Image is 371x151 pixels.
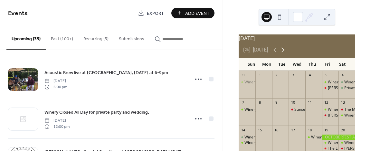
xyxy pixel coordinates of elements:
[305,58,320,71] div: Thu
[46,26,78,49] button: Past (100+)
[239,135,255,140] div: Winery Open noon-1:30
[320,58,335,71] div: Fri
[322,80,339,85] div: Winery open 4-10pm Live Music at 6pm
[239,107,255,112] div: Winery Open noon-5pm
[244,80,287,85] div: Winery Open noon-5pm
[257,100,262,105] div: 8
[241,100,245,105] div: 7
[274,58,289,71] div: Tue
[274,127,279,132] div: 16
[244,140,313,146] div: Winery Closed for private event 1:30-5
[322,113,339,118] div: Dennis Crawford Acoustic kicks it at Red Barn Winery 6-9pm Friday, September 12th.
[322,107,339,112] div: Winery open 4-10pm Live Music at 6pm
[78,26,114,49] button: Recurring (3)
[44,84,67,90] span: 6:00 pm
[171,8,214,18] button: Add Event
[244,107,287,112] div: Winery Open noon-5pm
[335,58,350,71] div: Sat
[307,100,312,105] div: 11
[274,100,279,105] div: 9
[147,10,164,17] span: Export
[114,26,149,49] button: Submissions
[274,73,279,78] div: 2
[44,109,149,116] a: Winery Closed All Day for private party and wedding.
[322,85,339,91] div: Shirley Dragovich is Gashouse Annie at Red Barn Winery on September 5th, 6-9pm.
[324,100,329,105] div: 12
[290,58,305,71] div: Wed
[133,8,169,18] a: Export
[338,85,355,91] div: Private Event - Winery Closed 4pm-10pm
[307,127,312,132] div: 18
[44,124,70,129] span: 12:00 pm
[6,26,46,50] button: Upcoming (35)
[340,73,345,78] div: 6
[244,58,259,71] div: Sun
[338,107,355,112] div: The Market at Red Barn Winery | Saturday, September 13th Noon - 4PM
[290,127,295,132] div: 17
[257,127,262,132] div: 15
[322,135,355,140] div: OCTOBERFEST ALL DAY!!!
[294,107,370,112] div: Sunset Yoga at [GEOGRAPHIC_DATA] 7pm
[185,10,210,17] span: Add Event
[8,7,28,20] span: Events
[239,140,255,146] div: Winery Closed for private event 1:30-5
[239,34,355,42] div: [DATE]
[305,135,322,140] div: Winemaker's Dinner 6:30-8:30pm
[324,73,329,78] div: 5
[44,118,70,124] span: [DATE]
[322,140,339,146] div: Winery open 4-10pm Live Music at 6pm
[340,100,345,105] div: 13
[257,73,262,78] div: 1
[241,73,245,78] div: 31
[239,80,255,85] div: Winery Open noon-5pm
[44,109,149,116] span: Winery Closed All Day for private party and wedding.
[290,100,295,105] div: 10
[338,140,355,146] div: Winery Open noon-10pm
[307,73,312,78] div: 4
[338,113,355,118] div: Winery Open noon-10pm
[244,135,287,140] div: Winery Open noon-1:30
[338,80,355,85] div: Winery Open 12pm -4pm Private Event 4pm-10pm
[44,69,168,76] a: Acoustic Brew live at [GEOGRAPHIC_DATA], [DATE] at 6-9pm
[290,73,295,78] div: 3
[340,127,345,132] div: 20
[241,127,245,132] div: 14
[324,127,329,132] div: 19
[44,78,67,84] span: [DATE]
[259,58,274,71] div: Mon
[289,107,305,112] div: Sunset Yoga at Red Barn Winery 7pm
